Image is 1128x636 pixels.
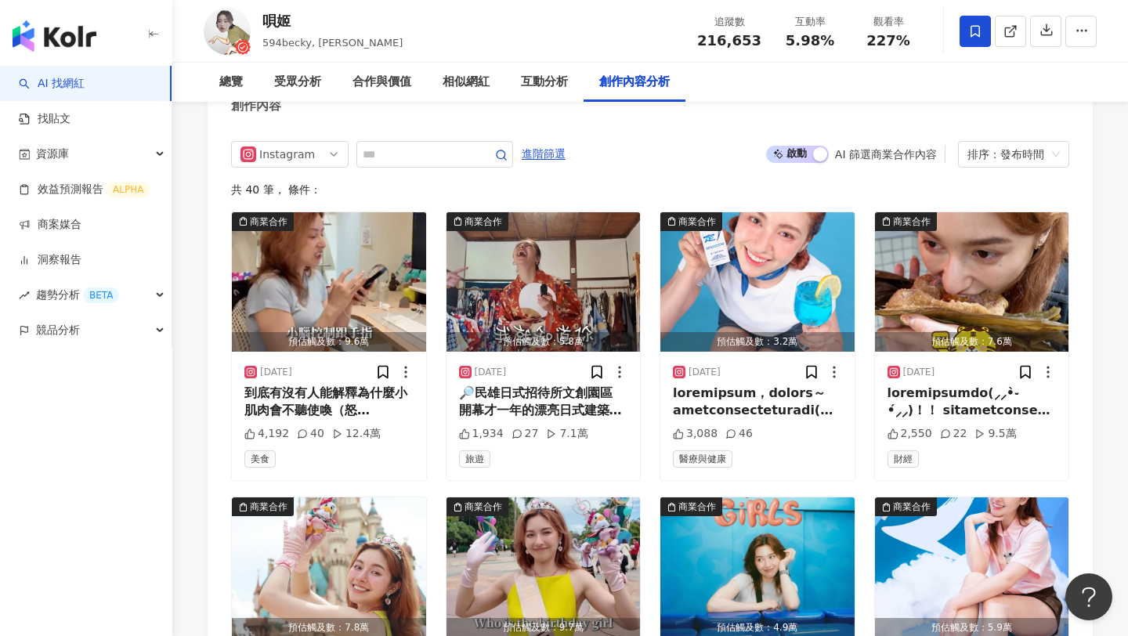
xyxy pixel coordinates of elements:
div: 預估觸及數：7.6萬 [875,332,1069,352]
div: 22 [940,426,967,442]
div: 合作與價值 [352,73,411,92]
img: post-image [660,212,855,352]
div: 唄姬 [262,11,403,31]
div: 共 40 筆 ， 條件： [231,183,1069,196]
div: 商業合作 [678,499,716,515]
div: 預估觸及數：5.8萬 [446,332,641,352]
div: 預估觸及數：3.2萬 [660,332,855,352]
span: 227% [866,33,910,49]
button: 進階篩選 [521,141,566,166]
span: 競品分析 [36,313,80,348]
div: [DATE] [475,366,507,379]
span: 5.98% [786,33,834,49]
div: 到底有沒有人能解釋為什麼小肌肉會不聽使喚（怒 「PH9.0行動餐盤放開吃」這會是2025最偉大的發明嗎？！ 尤其是吃栗子的時候，一邊撥一邊就可以隨意丟在餐盤裡 連最難搞的豬血糕花生粉都不怕沾到褲... [244,385,414,420]
div: [DATE] [903,366,935,379]
a: 商案媒合 [19,217,81,233]
a: searchAI 找網紅 [19,76,85,92]
div: 商業合作 [893,214,931,229]
div: 互動分析 [521,73,568,92]
span: rise [19,290,30,301]
div: Instagram [259,142,310,167]
span: 216,653 [697,32,761,49]
div: 觀看率 [859,14,918,30]
img: post-image [446,212,641,352]
div: 27 [512,426,539,442]
span: 594becky, [PERSON_NAME] [262,37,403,49]
div: loremipsum，dolors～ ametconsecteturadi(✪e✪) seddoeiusmod，temporinci utlaboreet，doloremagnaal！ enim... [673,385,842,420]
div: 4,192 [244,426,289,442]
button: 商業合作預估觸及數：5.8萬 [446,212,641,352]
img: post-image [232,212,426,352]
div: 互動率 [780,14,840,30]
div: 商業合作 [465,499,502,515]
div: [DATE] [260,366,292,379]
div: 40 [297,426,324,442]
div: 46 [725,426,753,442]
div: 受眾分析 [274,73,321,92]
div: 總覽 [219,73,243,92]
div: BETA [83,287,119,303]
a: 洞察報告 [19,252,81,268]
iframe: Help Scout Beacon - Open [1065,573,1112,620]
div: loremipsumdo(⸝⸝•̀֊•́⸝⸝)！！ sitametconsect（adipisc elit1422/3/08，seddoeiusmodtempori～ utlaboreetd，m... [888,385,1057,420]
a: 找貼文 [19,111,70,127]
div: 商業合作 [250,499,287,515]
div: [DATE] [689,366,721,379]
div: 相似網紅 [443,73,490,92]
div: 排序：發布時間 [967,142,1046,167]
button: 商業合作預估觸及數：3.2萬 [660,212,855,352]
span: 美食 [244,450,276,468]
div: 🔎民雄日式招待所文創園區 開幕才一年的漂亮日式建築，平日去真的又悠哉又漂亮～ 要是沒有拍攝的話，要耗掉一下午都沒問題(✪ω✪) 另外問當地人好像都推薦阿君鵝肉～下次口[PERSON_NAME]再... [459,385,628,420]
span: 財經 [888,450,919,468]
div: 預估觸及數：9.6萬 [232,332,426,352]
span: 醫療與健康 [673,450,732,468]
button: 商業合作預估觸及數：7.6萬 [875,212,1069,352]
div: 商業合作 [250,214,287,229]
span: 進階篩選 [522,142,566,167]
img: post-image [875,212,1069,352]
div: 商業合作 [893,499,931,515]
button: 商業合作預估觸及數：9.6萬 [232,212,426,352]
div: 7.1萬 [546,426,587,442]
a: 效益預測報告ALPHA [19,182,150,197]
div: 追蹤數 [697,14,761,30]
div: 2,550 [888,426,932,442]
div: AI 篩選商業合作內容 [835,148,937,161]
div: 創作內容分析 [599,73,670,92]
img: logo [13,20,96,52]
div: 創作內容 [231,97,281,114]
span: 旅遊 [459,450,490,468]
div: 1,934 [459,426,504,442]
div: 3,088 [673,426,718,442]
img: KOL Avatar [204,8,251,55]
div: 商業合作 [465,214,502,229]
span: 資源庫 [36,136,69,172]
div: 12.4萬 [332,426,381,442]
span: 趨勢分析 [36,277,119,313]
div: 商業合作 [678,214,716,229]
div: 9.5萬 [974,426,1016,442]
